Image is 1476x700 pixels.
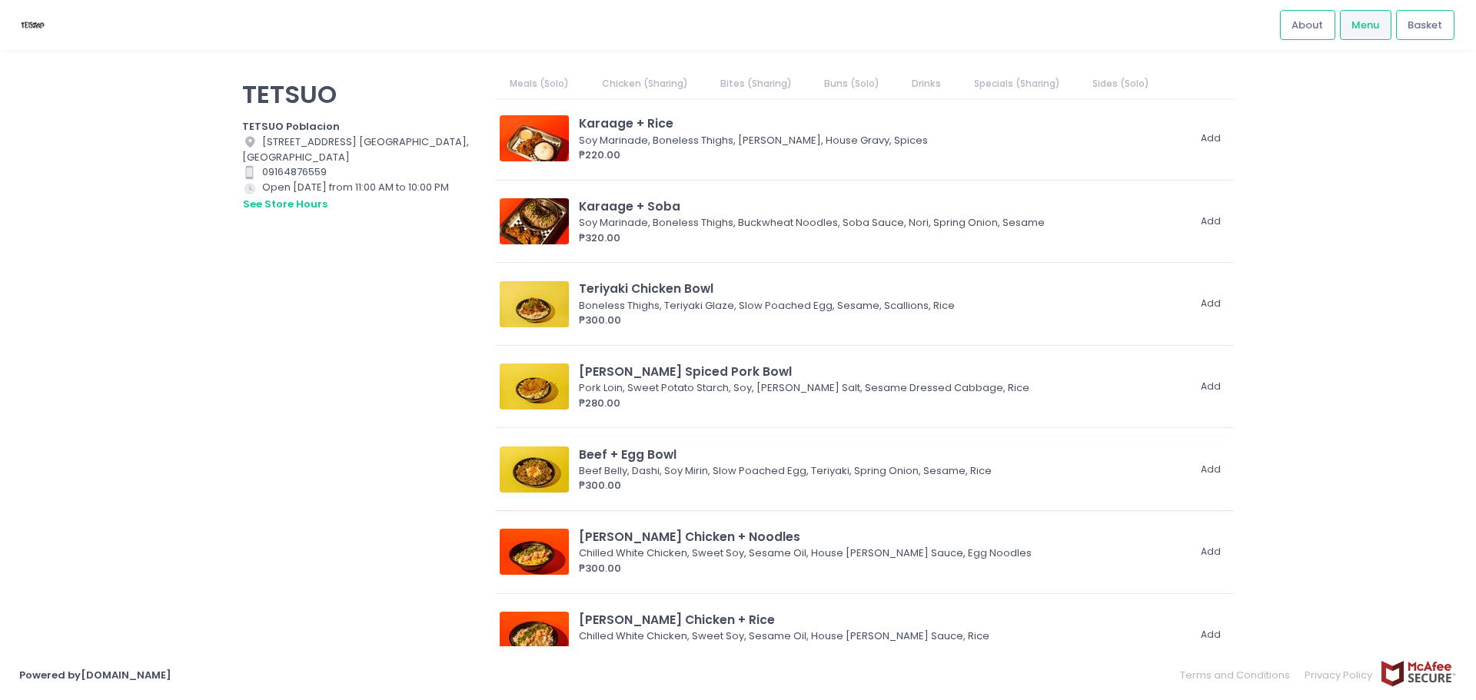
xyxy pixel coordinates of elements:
[19,12,46,38] img: logo
[579,231,1187,246] div: ₱320.00
[242,134,476,165] div: [STREET_ADDRESS] [GEOGRAPHIC_DATA], [GEOGRAPHIC_DATA]
[242,164,476,180] div: 09164876559
[500,198,569,244] img: Karaage + Soba
[500,363,569,410] img: Curry Spiced Pork Bowl
[579,114,1187,132] div: Karaage + Rice
[500,446,569,493] img: Beef + Egg Bowl
[1192,374,1229,400] button: Add
[242,119,340,134] b: TETSUO Poblacion
[242,196,328,213] button: see store hours
[579,313,1187,328] div: ₱300.00
[579,446,1187,463] div: Beef + Egg Bowl
[579,561,1187,576] div: ₱300.00
[579,463,1182,479] div: Beef Belly, Dashi, Soy Mirin, Slow Poached Egg, Teriyaki, Spring Onion, Sesame, Rice
[1351,18,1379,33] span: Menu
[495,69,584,98] a: Meals (Solo)
[579,528,1187,546] div: [PERSON_NAME] Chicken + Noodles
[579,629,1182,644] div: Chilled White Chicken, Sweet Soy, Sesame Oil, House [PERSON_NAME] Sauce, Rice
[1180,660,1298,690] a: Terms and Conditions
[1077,69,1164,98] a: Sides (Solo)
[1192,456,1229,482] button: Add
[1192,622,1229,648] button: Add
[579,298,1182,314] div: Boneless Thighs, Teriyaki Glaze, Slow Poached Egg, Sesame, Scallions, Rice
[579,197,1187,215] div: Karaage + Soba
[579,380,1182,396] div: Pork Loin, Sweet Potato Starch, Soy, [PERSON_NAME] Salt, Sesame Dressed Cabbage, Rice
[579,363,1187,380] div: [PERSON_NAME] Spiced Pork Bowl
[809,69,895,98] a: Buns (Solo)
[1192,126,1229,151] button: Add
[19,668,171,682] a: Powered by[DOMAIN_NAME]
[1192,209,1229,234] button: Add
[579,644,1187,659] div: ₱280.00
[579,611,1187,629] div: [PERSON_NAME] Chicken + Rice
[1192,291,1229,317] button: Add
[1280,10,1335,39] a: About
[579,280,1187,297] div: Teriyaki Chicken Bowl
[1192,539,1229,565] button: Add
[500,612,569,658] img: Ginger Scallion Chicken + Rice
[579,148,1187,163] div: ₱220.00
[579,215,1182,231] div: Soy Marinade, Boneless Thighs, Buckwheat Noodles, Soba Sauce, Nori, Spring Onion, Sesame
[242,79,476,109] p: TETSUO
[242,180,476,212] div: Open [DATE] from 11:00 AM to 10:00 PM
[500,281,569,327] img: Teriyaki Chicken Bowl
[500,529,569,575] img: Ginger Scallion Chicken + Noodles
[579,396,1187,411] div: ₱280.00
[587,69,703,98] a: Chicken (Sharing)
[1380,660,1457,687] img: mcafee-secure
[959,69,1075,98] a: Specials (Sharing)
[1298,660,1381,690] a: Privacy Policy
[579,546,1182,561] div: Chilled White Chicken, Sweet Soy, Sesame Oil, House [PERSON_NAME] Sauce, Egg Noodles
[579,478,1187,493] div: ₱300.00
[897,69,956,98] a: Drinks
[500,115,569,161] img: Karaage + Rice
[1291,18,1323,33] span: About
[705,69,806,98] a: Bites (Sharing)
[1340,10,1391,39] a: Menu
[579,133,1182,148] div: Soy Marinade, Boneless Thighs, [PERSON_NAME], House Gravy, Spices
[1408,18,1442,33] span: Basket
